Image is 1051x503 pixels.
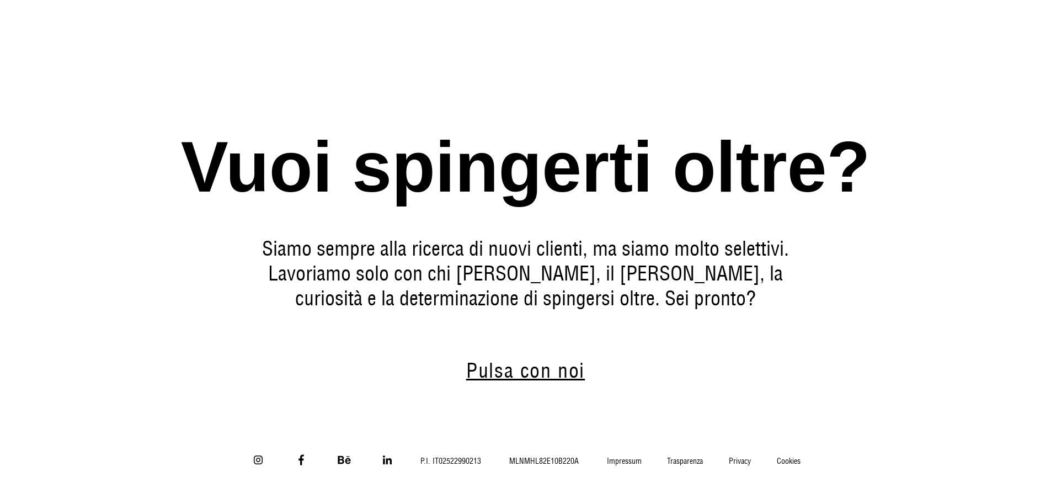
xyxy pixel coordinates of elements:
[112,123,940,211] span: Vuoi spingerti oltre?
[496,457,591,467] span: MLNMHL82E10B220A
[248,236,804,311] p: Siamo sempre alla ricerca di nuovi clienti, ma siamo molto selettivi. Lavoriamo solo con chi [PER...
[408,457,494,467] span: P.I. IT02522990213
[594,457,654,467] a: Impressum
[764,457,814,467] a: Cookies
[716,457,764,467] a: Privacy
[446,361,605,380] a: Pulsa con noi
[654,457,716,467] a: Trasparenza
